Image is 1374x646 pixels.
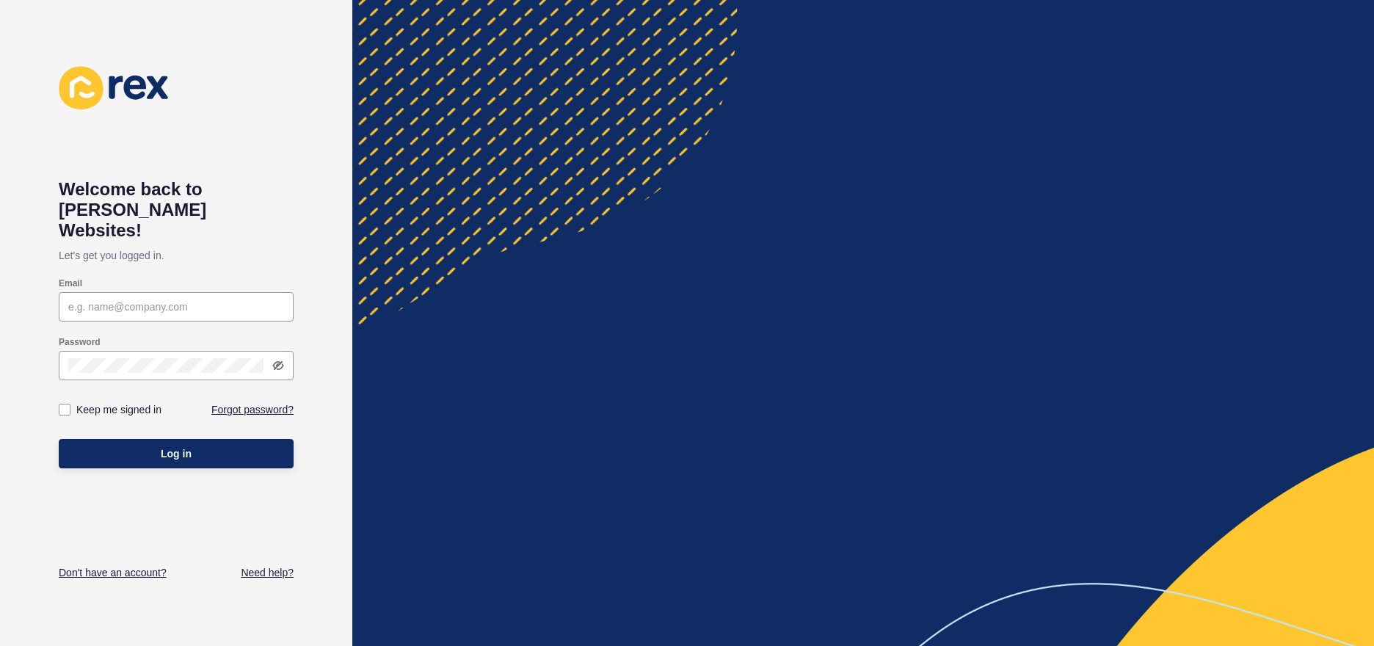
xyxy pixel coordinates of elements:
[241,565,294,580] a: Need help?
[59,241,294,270] p: Let's get you logged in.
[211,402,294,417] a: Forgot password?
[59,336,101,348] label: Password
[161,446,192,461] span: Log in
[68,300,284,314] input: e.g. name@company.com
[59,439,294,468] button: Log in
[59,565,167,580] a: Don't have an account?
[59,179,294,241] h1: Welcome back to [PERSON_NAME] Websites!
[76,402,161,417] label: Keep me signed in
[59,277,82,289] label: Email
